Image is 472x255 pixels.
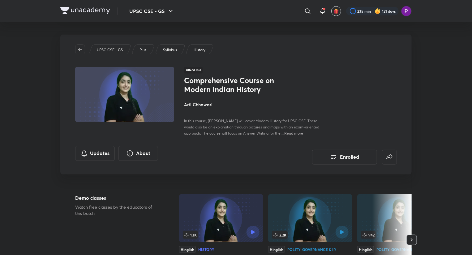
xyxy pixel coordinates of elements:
a: UPSC CSE - GS [96,47,124,53]
img: streak [375,8,381,14]
p: History [194,47,205,53]
a: History [193,47,207,53]
span: In this course, [PERSON_NAME] will cover Modern History for UPSC CSE. There would also be an expl... [184,119,319,136]
a: Syllabus [162,47,178,53]
h1: Comprehensive Course on Modern Indian History [184,76,285,94]
span: 1.1K [183,231,198,239]
span: 942 [361,231,376,239]
span: Hinglish [184,67,203,73]
span: Read more [284,131,303,136]
img: Preeti Pandey [401,6,412,16]
button: UPSC CSE - GS [126,5,178,17]
button: Updates [75,146,115,161]
div: History [198,248,214,251]
button: About [118,146,158,161]
img: Thumbnail [74,66,175,123]
div: Polity, Governance & IR [287,248,336,251]
p: Watch free classes by the educators of this batch [75,204,159,216]
button: false [382,150,397,165]
a: Company Logo [60,7,110,16]
button: Enrolled [312,150,377,165]
h5: Demo classes [75,194,159,202]
h4: Arti Chhawari [184,101,323,108]
img: avatar [333,8,339,14]
p: UPSC CSE - GS [97,47,123,53]
a: Plus [139,47,148,53]
div: Hinglish [357,246,374,253]
p: Syllabus [163,47,177,53]
div: Hinglish [179,246,196,253]
span: 2.2K [272,231,288,239]
button: avatar [331,6,341,16]
p: Plus [139,47,146,53]
img: Company Logo [60,7,110,14]
div: Hinglish [268,246,285,253]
